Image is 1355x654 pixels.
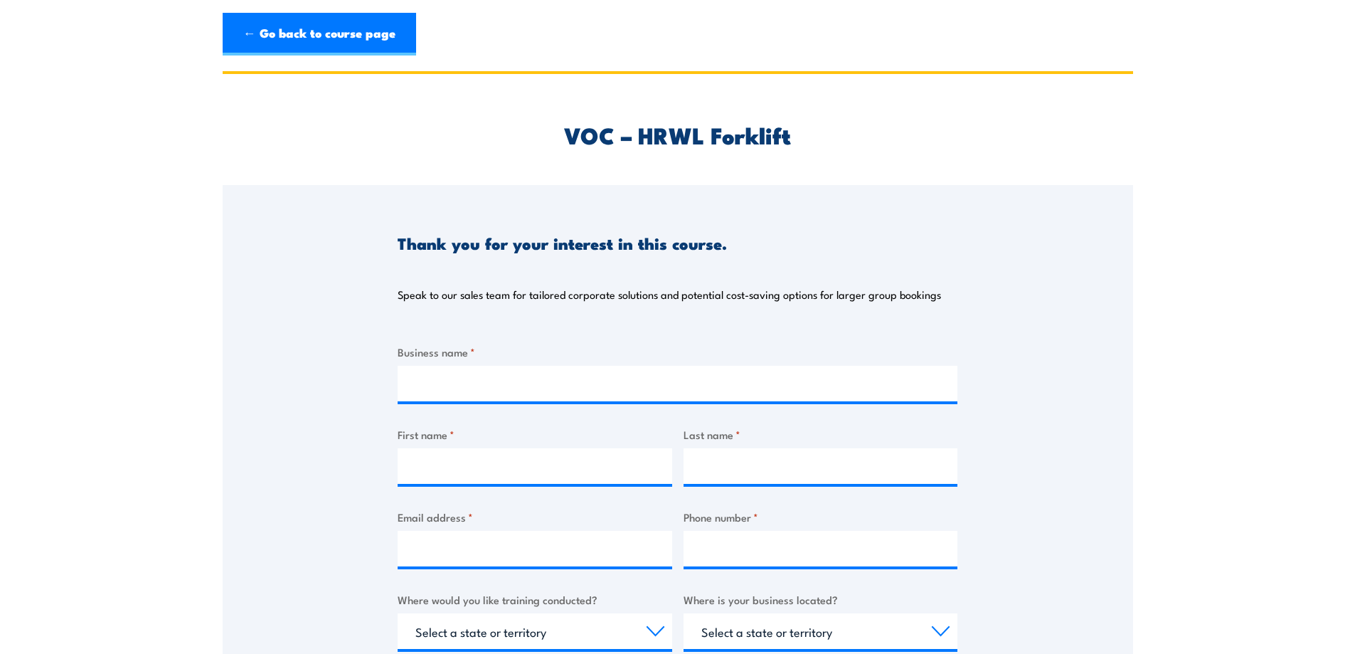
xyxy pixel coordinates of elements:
label: Where is your business located? [684,591,958,608]
label: First name [398,426,672,443]
label: Email address [398,509,672,525]
h2: VOC – HRWL Forklift [398,125,957,144]
label: Where would you like training conducted? [398,591,672,608]
label: Last name [684,426,958,443]
label: Phone number [684,509,958,525]
a: ← Go back to course page [223,13,416,56]
label: Business name [398,344,957,360]
h3: Thank you for your interest in this course. [398,235,727,251]
p: Speak to our sales team for tailored corporate solutions and potential cost-saving options for la... [398,288,941,302]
